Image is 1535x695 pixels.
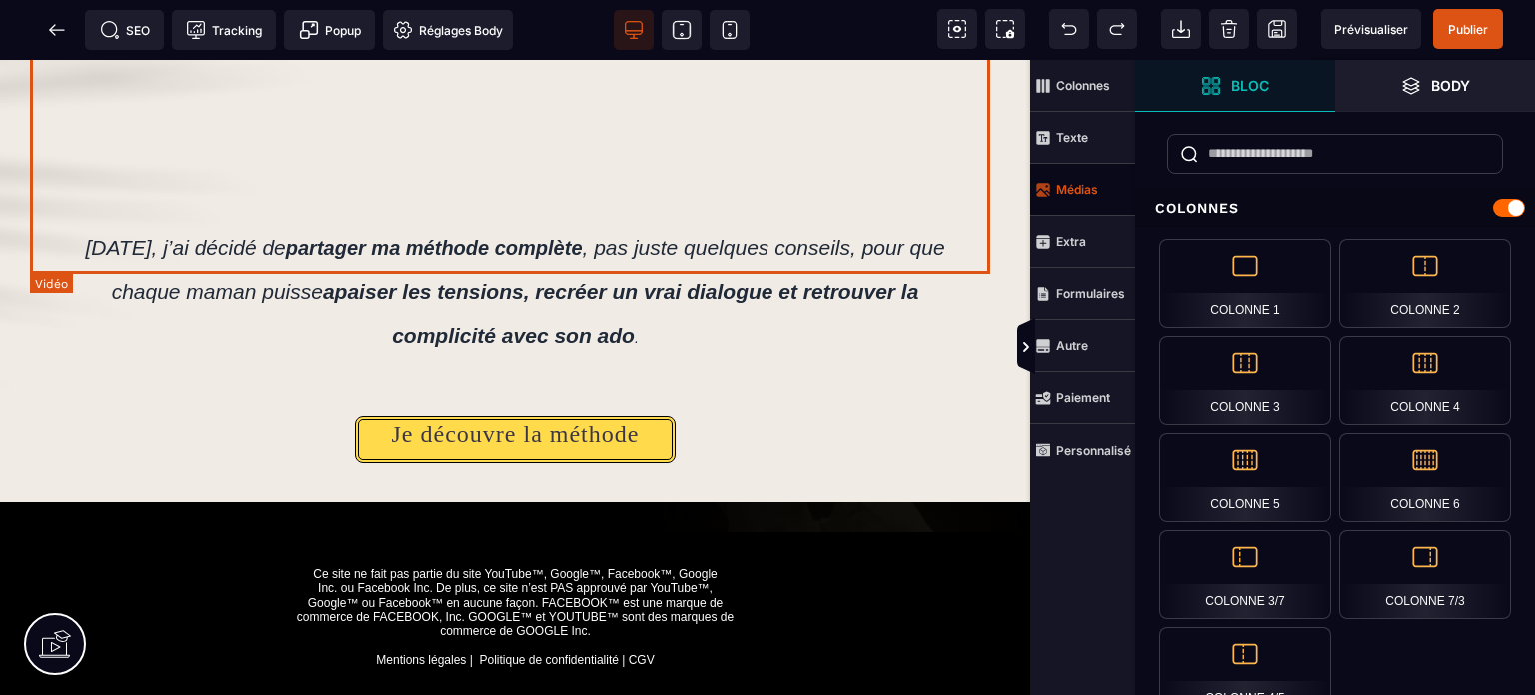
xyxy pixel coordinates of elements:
[100,20,150,40] span: SEO
[1339,530,1511,619] div: Colonne 7/3
[1056,130,1088,145] strong: Texte
[1030,372,1135,424] span: Paiement
[1030,424,1135,476] span: Personnalisé
[85,176,285,199] span: [DATE], j’ai décidé de
[299,20,361,40] span: Popup
[284,10,375,50] span: Créer une alerte modale
[985,9,1025,49] span: Capture d'écran
[1135,60,1335,112] span: Ouvrir les blocs
[1135,190,1535,227] div: Colonnes
[1431,78,1470,93] strong: Body
[1448,22,1488,37] span: Publier
[393,20,503,40] span: Réglages Body
[1056,338,1088,353] strong: Autre
[286,177,583,199] span: partager ma méthode complète
[1056,286,1125,301] strong: Formulaires
[323,220,924,287] span: apaiser les tensions, recréer un vrai dialogue et retrouver la complicité avec son ado
[1056,234,1086,249] strong: Extra
[1159,336,1331,425] div: Colonne 3
[614,10,654,50] span: Voir bureau
[1030,268,1135,320] span: Formulaires
[1049,9,1089,49] span: Défaire
[1056,78,1110,93] strong: Colonnes
[710,10,750,50] span: Voir mobile
[1433,9,1503,49] span: Enregistrer le contenu
[1030,60,1135,112] span: Colonnes
[1321,9,1421,49] span: Aperçu
[1334,22,1408,37] span: Prévisualiser
[1056,182,1098,197] strong: Médias
[1135,318,1155,378] span: Afficher les vues
[355,356,675,403] button: Je découvre la méthode
[1159,530,1331,619] div: Colonne 3/7
[1159,239,1331,328] div: Colonne 1
[662,10,702,50] span: Voir tablette
[1161,9,1201,49] span: Importer
[937,9,977,49] span: Voir les composants
[1159,433,1331,522] div: Colonne 5
[246,502,785,613] text: Ce site ne fait pas partie du site YouTube™, Google™, Facebook™, Google Inc. ou Facebook Inc. De ...
[1056,443,1131,458] strong: Personnalisé
[635,270,639,286] span: .
[383,10,513,50] span: Favicon
[85,10,164,50] span: Métadata SEO
[172,10,276,50] span: Code de suivi
[1209,9,1249,49] span: Nettoyage
[1257,9,1297,49] span: Enregistrer
[186,20,262,40] span: Tracking
[1056,390,1110,405] strong: Paiement
[1097,9,1137,49] span: Rétablir
[1030,164,1135,216] span: Médias
[1339,336,1511,425] div: Colonne 4
[1339,239,1511,328] div: Colonne 2
[1231,78,1269,93] strong: Bloc
[1030,112,1135,164] span: Texte
[1030,216,1135,268] span: Extra
[37,10,77,50] span: Retour
[1339,433,1511,522] div: Colonne 6
[1030,320,1135,372] span: Autre
[1335,60,1535,112] span: Ouvrir les calques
